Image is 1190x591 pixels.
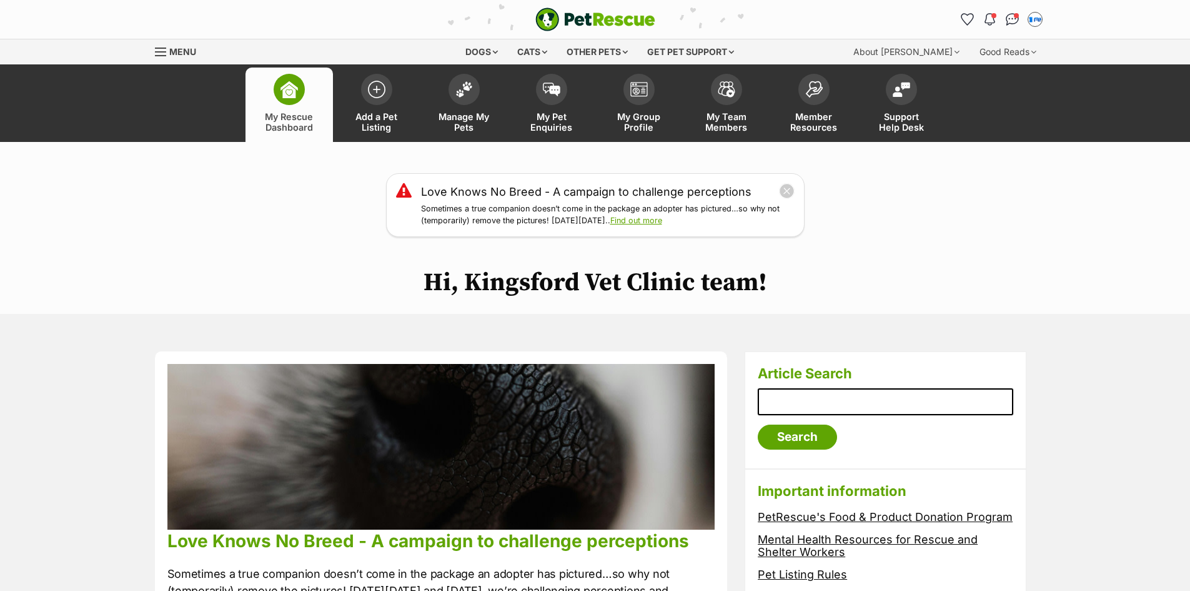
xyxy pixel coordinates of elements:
[368,81,385,98] img: add-pet-listing-icon-0afa8454b4691262ce3f59096e99ab1cd57d4a30225e0717b998d2c9b9846f56.svg
[333,68,420,142] a: Add a Pet Listing
[638,39,743,64] div: Get pet support
[858,68,945,142] a: Support Help Desk
[630,82,648,97] img: group-profile-icon-3fa3cf56718a62981997c0bc7e787c4b2cf8bcc04b72c1350f741eb67cf2f40e.svg
[1003,9,1023,29] a: Conversations
[758,533,978,559] a: Mental Health Resources for Rescue and Shelter Workers
[1029,13,1041,26] img: Kingsford Vet Clinic profile pic
[167,364,715,530] img: qlpmmvihh7jrrcblay3l.jpg
[984,13,994,26] img: notifications-46538b983faf8c2785f20acdc204bb7945ddae34d4c08c2a6579f10ce5e182be.svg
[770,68,858,142] a: Member Resources
[611,111,667,133] span: My Group Profile
[758,365,1013,382] h3: Article Search
[420,68,508,142] a: Manage My Pets
[893,82,910,97] img: help-desk-icon-fdf02630f3aa405de69fd3d07c3f3aa587a6932b1a1747fa1d2bba05be0121f9.svg
[508,39,556,64] div: Cats
[535,8,655,31] img: logo-e224e6f780fb5917bec1dbf3a21bbac754714ae5b6737aabdf751b685950b380.svg
[845,39,968,64] div: About [PERSON_NAME]
[758,568,847,581] a: Pet Listing Rules
[873,111,930,133] span: Support Help Desk
[805,81,823,98] img: member-resources-icon-8e73f808a243e03378d46382f2149f9095a855e16c252ad45f914b54edf8863c.svg
[779,183,795,199] button: close
[349,111,405,133] span: Add a Pet Listing
[718,81,735,98] img: team-members-icon-5396bd8760b3fe7c0b43da4ab00e1e3bb1a5d9ba89233759b79545d2d3fc5d0d.svg
[508,68,595,142] a: My Pet Enquiries
[261,111,317,133] span: My Rescue Dashboard
[245,68,333,142] a: My Rescue Dashboard
[455,81,473,98] img: manage-my-pets-icon-02211641906a0b7f246fdf0571729dbe1e7629f14944591b6c1af311fb30b64b.svg
[523,111,580,133] span: My Pet Enquiries
[535,8,655,31] a: PetRescue
[758,510,1013,523] a: PetRescue's Food & Product Donation Program
[958,9,1045,29] ul: Account quick links
[421,203,795,227] p: Sometimes a true companion doesn’t come in the package an adopter has pictured…so why not (tempor...
[1025,9,1045,29] button: My account
[1006,13,1019,26] img: chat-41dd97257d64d25036548639549fe6c8038ab92f7586957e7f3b1b290dea8141.svg
[758,425,837,450] input: Search
[958,9,978,29] a: Favourites
[167,530,689,552] a: Love Knows No Breed - A campaign to challenge perceptions
[683,68,770,142] a: My Team Members
[543,83,560,96] img: pet-enquiries-icon-7e3ad2cf08bfb03b45e93fb7055b45f3efa6380592205ae92323e6603595dc1f.svg
[595,68,683,142] a: My Group Profile
[786,111,842,133] span: Member Resources
[280,81,298,98] img: dashboard-icon-eb2f2d2d3e046f16d808141f083e7271f6b2e854fb5c12c21221c1fb7104beca.svg
[169,46,196,57] span: Menu
[758,482,1013,500] h3: Important information
[558,39,637,64] div: Other pets
[421,183,751,200] a: Love Knows No Breed - A campaign to challenge perceptions
[971,39,1045,64] div: Good Reads
[436,111,492,133] span: Manage My Pets
[610,216,662,225] a: Find out more
[457,39,507,64] div: Dogs
[698,111,755,133] span: My Team Members
[980,9,1000,29] button: Notifications
[155,39,205,62] a: Menu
